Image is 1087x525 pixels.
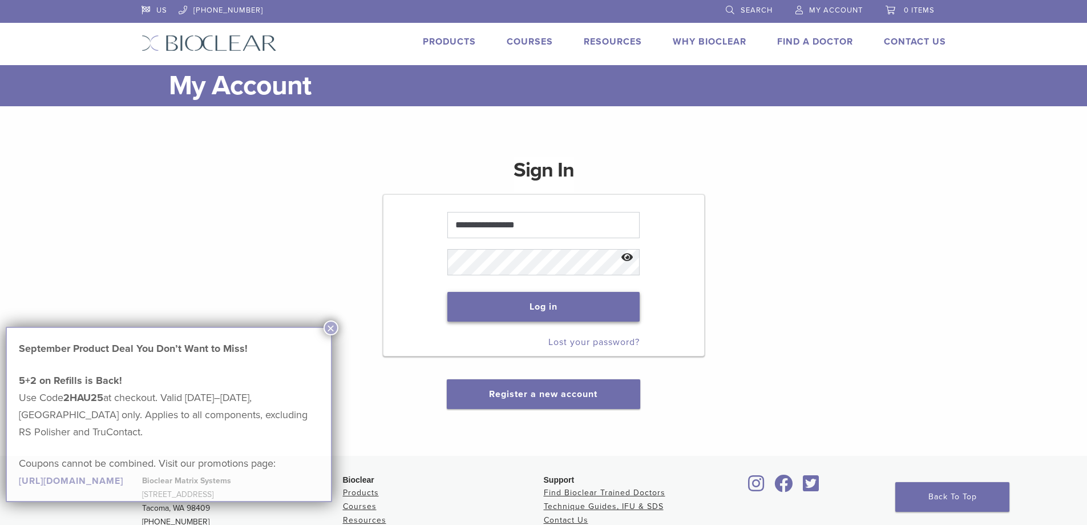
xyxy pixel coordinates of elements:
[447,292,640,322] button: Log in
[343,502,377,511] a: Courses
[19,374,122,387] strong: 5+2 on Refills is Back!
[489,388,597,400] a: Register a new account
[548,336,640,348] a: Lost your password?
[904,6,935,15] span: 0 items
[514,157,574,193] h1: Sign In
[673,36,746,47] a: Why Bioclear
[809,6,863,15] span: My Account
[63,391,103,404] strong: 2HAU25
[19,372,319,440] p: Use Code at checkout. Valid [DATE]–[DATE], [GEOGRAPHIC_DATA] only. Applies to all components, exc...
[324,320,338,335] button: Close
[343,488,379,498] a: Products
[19,455,319,489] p: Coupons cannot be combined. Visit our promotions page:
[19,475,123,487] a: [URL][DOMAIN_NAME]
[423,36,476,47] a: Products
[777,36,853,47] a: Find A Doctor
[19,342,248,355] strong: September Product Deal You Don’t Want to Miss!
[799,482,823,493] a: Bioclear
[584,36,642,47] a: Resources
[544,502,664,511] a: Technique Guides, IFU & SDS
[142,35,277,51] img: Bioclear
[615,243,640,272] button: Show password
[169,65,946,106] h1: My Account
[895,482,1009,512] a: Back To Top
[771,482,797,493] a: Bioclear
[544,515,588,525] a: Contact Us
[544,488,665,498] a: Find Bioclear Trained Doctors
[447,379,640,409] button: Register a new account
[884,36,946,47] a: Contact Us
[544,475,575,484] span: Support
[343,515,386,525] a: Resources
[343,475,374,484] span: Bioclear
[745,482,769,493] a: Bioclear
[507,36,553,47] a: Courses
[741,6,773,15] span: Search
